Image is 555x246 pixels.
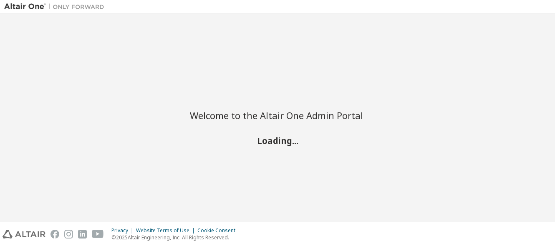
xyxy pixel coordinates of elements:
h2: Welcome to the Altair One Admin Portal [190,109,365,121]
div: Cookie Consent [197,227,240,234]
p: © 2025 Altair Engineering, Inc. All Rights Reserved. [111,234,240,241]
h2: Loading... [190,135,365,146]
img: instagram.svg [64,230,73,239]
div: Website Terms of Use [136,227,197,234]
img: Altair One [4,2,108,11]
div: Privacy [111,227,136,234]
img: youtube.svg [92,230,104,239]
img: linkedin.svg [78,230,87,239]
img: altair_logo.svg [3,230,45,239]
img: facebook.svg [50,230,59,239]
